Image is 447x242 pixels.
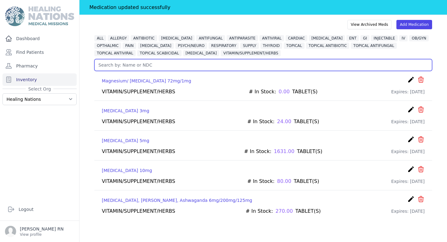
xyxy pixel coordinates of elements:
span: INJECTABLE [371,35,397,41]
span: [MEDICAL_DATA] [309,35,345,41]
span: THYROID [260,43,282,49]
p: [PERSON_NAME] RN [20,226,64,232]
span: TOPICAL ANTIFUNGAL [351,43,397,49]
div: # In Stock: TABLET(S) [247,178,319,185]
span: [MEDICAL_DATA] [183,50,219,56]
span: OB/GYN [409,35,429,41]
i: create [407,76,415,83]
span: RESPIRATORY [209,43,239,49]
a: [MEDICAL_DATA] 5mg [102,137,149,144]
a: create [407,165,415,175]
a: create [407,136,415,145]
span: PSYCH/NEURO [175,43,207,49]
a: Add Medication [396,20,432,29]
span: ENT [346,35,359,41]
i: create [407,165,415,173]
p: View profile [20,232,64,237]
div: # In Stock: TABLET(S) [246,207,321,215]
div: Expires: [DATE] [391,207,425,215]
span: ALLERGY [108,35,129,41]
span: TOPICAL SCABICIDAL [137,50,181,56]
a: create [407,76,415,86]
a: create [407,195,415,205]
div: # In Stock: TABLET(S) [247,118,319,125]
div: VITAMIN/SUPPLEMENT/HERBS [102,207,175,215]
i: create [407,195,415,203]
span: [MEDICAL_DATA] [159,35,195,41]
span: ANTIPARASITE [227,35,258,41]
a: Inventory [2,73,77,86]
span: ANTIBIOTIC [131,35,157,41]
span: ALL [94,35,106,41]
a: Find Patients [2,46,77,58]
a: [MEDICAL_DATA] 10mg [102,167,152,174]
div: View Archived Meds [347,20,391,29]
span: CARDIAC [286,35,307,41]
a: Pharmacy [2,60,77,72]
span: GI [360,35,369,41]
span: PAIN [123,43,136,49]
span: 24.00 [277,118,291,125]
span: 1631.00 [274,148,294,155]
a: [MEDICAL_DATA] 3mg [102,108,149,114]
div: # In Stock: TABLET(S) [244,148,322,155]
span: [MEDICAL_DATA] [138,43,174,49]
div: # In Stock: TABLET(S) [249,88,318,95]
span: ANTIVIRAL [260,35,284,41]
a: [PERSON_NAME] RN View profile [5,226,74,237]
div: Expires: [DATE] [391,178,425,185]
div: VITAMIN/SUPPLEMENT/HERBS [102,178,175,185]
img: Medical Missions EMR [5,6,74,26]
input: Search by: Name or NDC [94,59,432,71]
span: 80.00 [277,178,291,185]
span: TOPICAL [284,43,305,49]
span: Select Org [26,86,53,92]
span: OPTHALMIC [94,43,121,49]
a: Magnesium/ [MEDICAL_DATA] 72mg/1mg [102,78,191,84]
span: TOPICAL ANTIVIRAL [94,50,136,56]
span: 0.00 [279,88,290,95]
a: create [407,106,415,115]
span: SUPPLY [240,43,259,49]
div: VITAMIN/SUPPLEMENT/HERBS [102,148,175,155]
div: Expires: [DATE] [391,148,425,155]
i: create [407,136,415,143]
a: Dashboard [2,32,77,45]
a: Logout [5,203,74,216]
span: ANTIFUNGAL [196,35,225,41]
span: TOPICAL ANTIBIOTIC [306,43,349,49]
div: VITAMIN/SUPPLEMENT/HERBS [102,118,175,125]
span: 270.00 [275,207,293,215]
span: IV [399,35,408,41]
span: VITAMIN/SUPPLEMENT/HERBS [221,50,281,56]
div: VITAMIN/SUPPLEMENT/HERBS [102,88,175,95]
i: create [407,106,415,113]
div: Expires: [DATE] [391,88,425,95]
a: [MEDICAL_DATA], [PERSON_NAME], Ashwaganda 6mg/200mg/125mg [102,197,252,203]
div: Expires: [DATE] [391,118,425,125]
